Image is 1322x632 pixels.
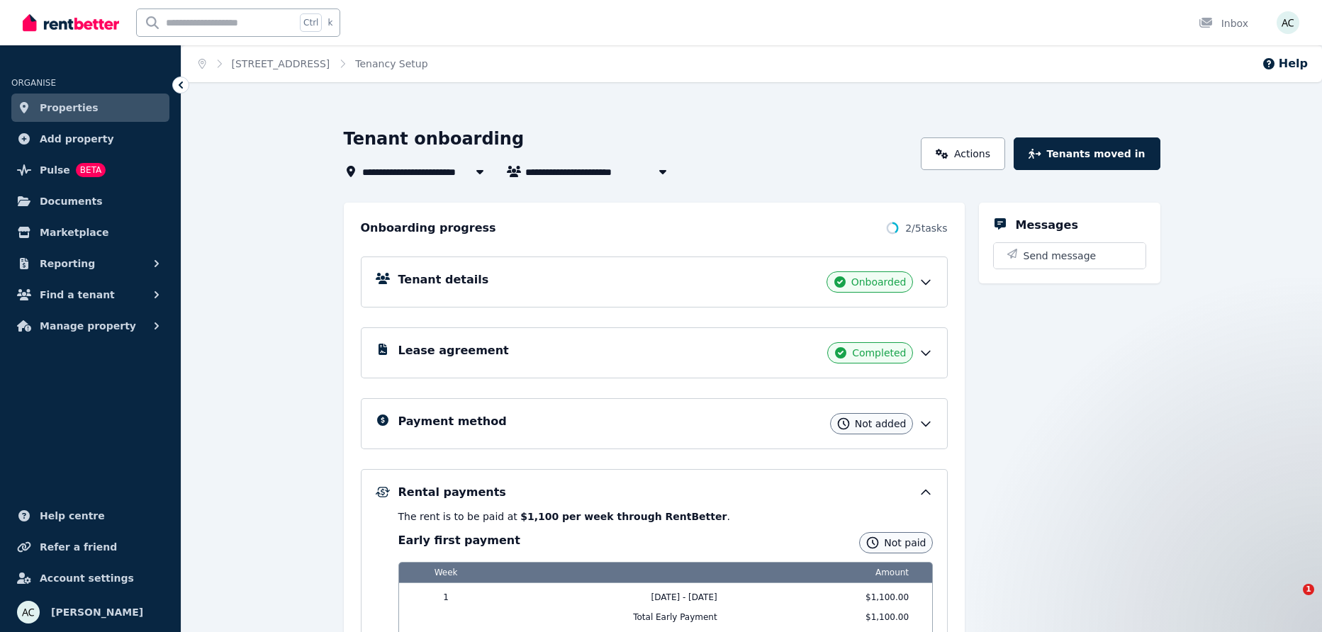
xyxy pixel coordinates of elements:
[1303,584,1314,595] span: 1
[40,286,115,303] span: Find a tenant
[398,413,507,430] h5: Payment method
[40,99,99,116] span: Properties
[905,221,947,235] span: 2 / 5 tasks
[232,58,330,69] a: [STREET_ADDRESS]
[23,12,119,33] img: RentBetter
[11,249,169,278] button: Reporting
[11,533,169,561] a: Refer a friend
[1016,217,1078,234] h5: Messages
[40,224,108,241] span: Marketplace
[327,17,332,28] span: k
[40,162,70,179] span: Pulse
[760,563,914,582] span: Amount
[11,125,169,153] a: Add property
[40,317,136,334] span: Manage property
[11,78,56,88] span: ORGANISE
[1024,249,1097,263] span: Send message
[493,611,751,623] span: Total Early Payment
[851,275,907,289] span: Onboarded
[1262,55,1308,72] button: Help
[11,502,169,530] a: Help centre
[1277,11,1299,34] img: Ana Carvalho
[11,218,169,247] a: Marketplace
[408,592,485,603] span: 1
[760,611,914,623] span: $1,100.00
[398,509,933,524] p: The rent is to be paid at .
[40,507,105,524] span: Help centre
[361,220,496,237] h2: Onboarding progress
[76,163,106,177] span: BETA
[1199,16,1248,30] div: Inbox
[855,417,907,431] span: Not added
[398,484,506,501] h5: Rental payments
[1014,137,1160,170] button: Tenants moved in
[994,243,1145,269] button: Send message
[921,137,1005,170] a: Actions
[40,255,95,272] span: Reporting
[11,312,169,340] button: Manage property
[398,271,489,288] h5: Tenant details
[181,45,445,82] nav: Breadcrumb
[355,57,427,71] span: Tenancy Setup
[760,592,914,603] span: $1,100.00
[11,281,169,309] button: Find a tenant
[408,563,485,582] span: Week
[40,538,117,555] span: Refer a friend
[40,570,134,587] span: Account settings
[11,94,169,122] a: Properties
[520,511,727,522] b: $1,100 per week through RentBetter
[376,487,390,497] img: Rental Payments
[40,193,103,210] span: Documents
[11,187,169,215] a: Documents
[852,346,906,360] span: Completed
[11,156,169,184] a: PulseBETA
[493,592,751,603] span: [DATE] - [DATE]
[300,13,322,32] span: Ctrl
[40,130,114,147] span: Add property
[51,604,143,621] span: [PERSON_NAME]
[398,532,520,549] h3: Early first payment
[398,342,509,359] h5: Lease agreement
[17,601,40,623] img: Ana Carvalho
[884,536,926,550] span: Not paid
[11,564,169,592] a: Account settings
[344,128,525,150] h1: Tenant onboarding
[1274,584,1308,618] iframe: Intercom live chat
